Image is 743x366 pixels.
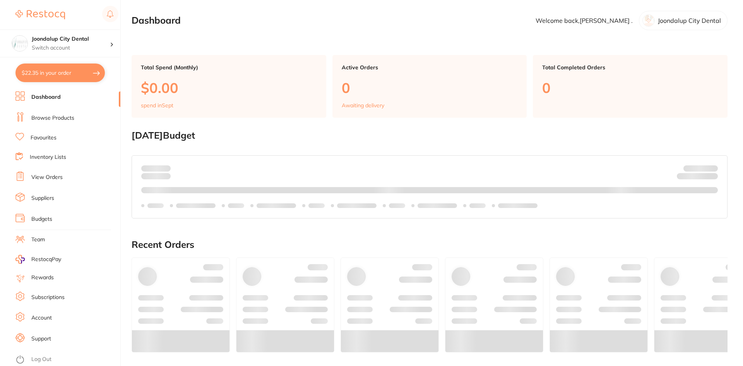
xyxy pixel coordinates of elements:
a: Budgets [31,215,52,223]
strong: $0.00 [704,174,718,181]
p: Spent: [141,165,171,171]
p: Labels extended [337,203,377,209]
p: Labels [147,203,164,209]
p: Labels extended [176,203,216,209]
a: Support [31,335,51,343]
strong: $0.00 [157,165,171,172]
h2: [DATE] Budget [132,130,728,141]
button: Log Out [15,354,118,366]
p: $0.00 [141,80,317,96]
a: Total Spend (Monthly)$0.00spend inSept [132,55,326,118]
img: Restocq Logo [15,10,65,19]
span: RestocqPay [31,256,61,263]
a: RestocqPay [15,255,61,264]
p: Switch account [32,44,110,52]
a: Log Out [31,356,51,363]
p: Labels extended [498,203,538,209]
h2: Recent Orders [132,239,728,250]
a: Browse Products [31,114,74,122]
p: Labels [389,203,405,209]
a: Subscriptions [31,294,65,301]
h2: Dashboard [132,15,181,26]
a: Team [31,236,45,244]
p: Remaining: [677,172,718,181]
p: Awaiting delivery [342,102,384,108]
a: Inventory Lists [30,153,66,161]
img: Joondalup City Dental [12,36,27,51]
a: Dashboard [31,93,61,101]
p: Labels [228,203,244,209]
a: Active Orders0Awaiting delivery [332,55,527,118]
strong: $NaN [703,165,718,172]
p: Labels [469,203,486,209]
p: Labels extended [257,203,296,209]
a: View Orders [31,174,63,181]
h4: Joondalup City Dental [32,35,110,43]
p: Total Spend (Monthly) [141,64,317,70]
p: 0 [342,80,518,96]
p: Joondalup City Dental [658,17,721,24]
a: Rewards [31,274,54,282]
p: Total Completed Orders [542,64,718,70]
p: Active Orders [342,64,518,70]
img: RestocqPay [15,255,25,264]
a: Favourites [31,134,56,142]
p: spend in Sept [141,102,173,108]
a: Restocq Logo [15,6,65,24]
a: Total Completed Orders0 [533,55,728,118]
p: Labels extended [418,203,457,209]
p: Budget: [683,165,718,171]
a: Account [31,314,52,322]
p: Labels [308,203,325,209]
p: Welcome back, [PERSON_NAME] . [536,17,633,24]
a: Suppliers [31,194,54,202]
p: 0 [542,80,718,96]
button: $22.35 in your order [15,64,105,82]
p: month [141,172,171,181]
